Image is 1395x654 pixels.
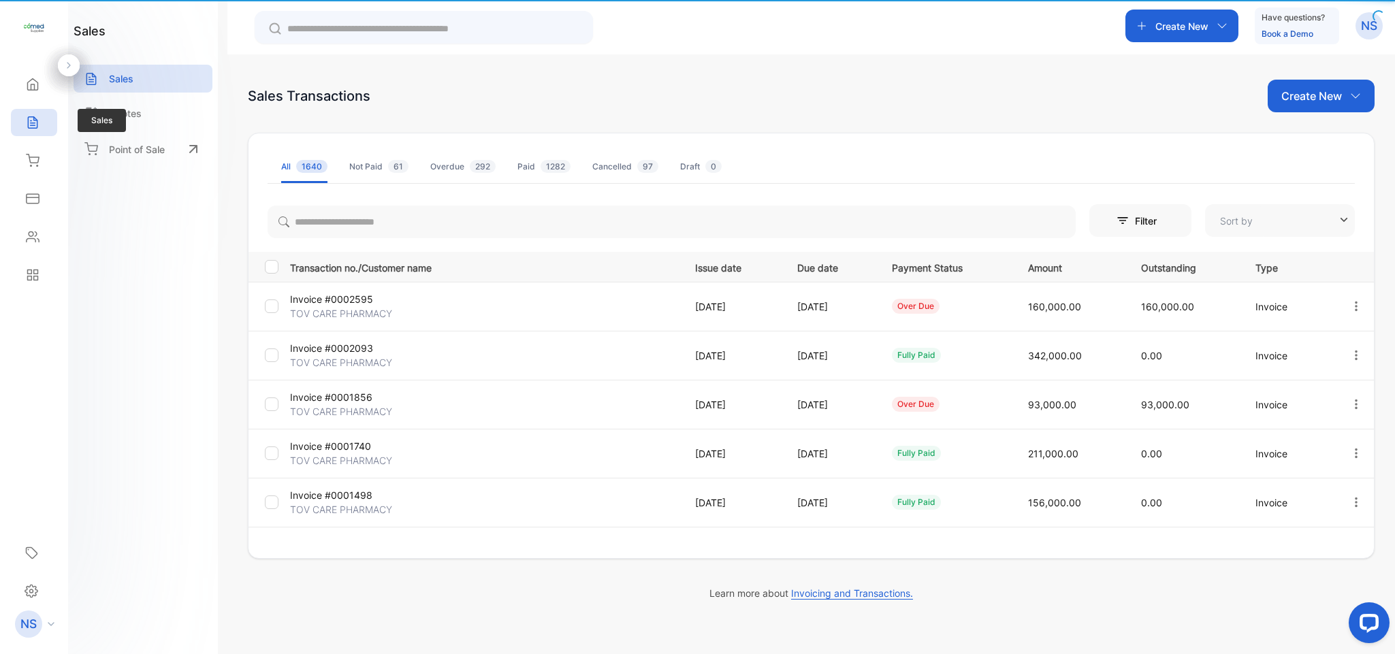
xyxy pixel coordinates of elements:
button: Sort by [1205,204,1355,237]
p: NS [1361,17,1377,35]
p: [DATE] [695,299,769,314]
p: Invoice [1255,397,1321,412]
p: TOV CARE PHARMACY [290,404,419,419]
span: 292 [470,160,496,173]
p: Invoice [1255,299,1321,314]
p: NS [20,615,37,633]
p: Outstanding [1141,258,1228,275]
p: Invoice #0001856 [290,390,419,404]
span: 160,000.00 [1028,301,1081,312]
p: Type [1255,258,1321,275]
span: 0.00 [1141,448,1162,459]
p: Amount [1028,258,1113,275]
button: Create New [1125,10,1238,42]
div: fully paid [892,446,941,461]
div: All [281,161,327,173]
p: Transaction no./Customer name [290,258,678,275]
p: Point of Sale [109,142,165,157]
div: Not Paid [349,161,408,173]
p: Invoice [1255,446,1321,461]
span: 342,000.00 [1028,350,1082,361]
p: Create New [1155,19,1208,33]
span: 0.00 [1141,350,1162,361]
span: 211,000.00 [1028,448,1078,459]
img: logo [24,18,44,38]
span: 0.00 [1141,497,1162,508]
p: [DATE] [695,446,769,461]
span: 93,000.00 [1028,399,1076,410]
div: Draft [680,161,722,173]
span: 97 [637,160,658,173]
div: Sales Transactions [248,86,370,106]
span: 61 [388,160,408,173]
div: Cancelled [592,161,658,173]
button: NS [1356,10,1383,42]
p: [DATE] [695,348,769,363]
p: Invoice [1255,495,1321,510]
p: Invoice #0001498 [290,488,419,502]
span: Invoicing and Transactions. [791,587,913,600]
a: Book a Demo [1262,29,1313,39]
p: [DATE] [695,495,769,510]
p: Create New [1281,88,1342,104]
span: 0 [705,160,722,173]
p: Invoice #0001740 [290,439,419,453]
div: fully paid [892,348,941,363]
div: Paid [517,161,571,173]
p: Invoice #0002595 [290,292,419,306]
p: Quotes [109,106,142,120]
span: 1282 [541,160,571,173]
p: TOV CARE PHARMACY [290,306,419,321]
p: Invoice [1255,348,1321,363]
p: Learn more about [248,586,1375,600]
span: Sales [78,109,126,132]
div: over due [892,397,940,412]
a: Quotes [74,99,212,127]
h1: sales [74,22,106,40]
span: 160,000.00 [1141,301,1194,312]
p: Have questions? [1262,11,1325,24]
p: [DATE] [797,397,864,412]
p: Issue date [695,258,769,275]
span: 93,000.00 [1141,399,1189,410]
span: 1640 [296,160,327,173]
div: fully paid [892,495,941,510]
p: Due date [797,258,864,275]
button: Create New [1268,80,1375,112]
p: Payment Status [892,258,1000,275]
p: Sort by [1220,214,1253,228]
a: Point of Sale [74,134,212,164]
a: Sales [74,65,212,93]
p: Sales [109,71,133,86]
p: [DATE] [797,299,864,314]
p: [DATE] [797,348,864,363]
p: TOV CARE PHARMACY [290,355,419,370]
iframe: LiveChat chat widget [1338,597,1395,654]
p: [DATE] [797,495,864,510]
p: Invoice #0002093 [290,341,419,355]
div: Overdue [430,161,496,173]
p: TOV CARE PHARMACY [290,453,419,468]
div: over due [892,299,940,314]
span: 156,000.00 [1028,497,1081,508]
p: [DATE] [797,446,864,461]
p: [DATE] [695,397,769,412]
p: TOV CARE PHARMACY [290,502,419,517]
